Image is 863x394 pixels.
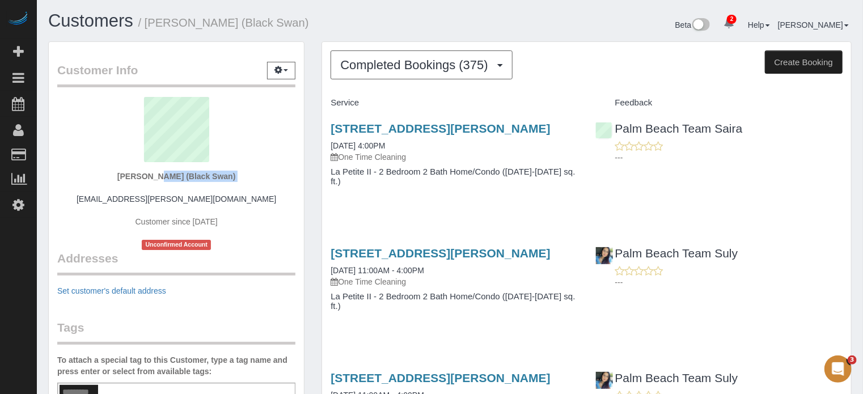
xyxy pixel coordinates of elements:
[57,354,295,377] label: To attach a special tag to this Customer, type a tag name and press enter or select from availabl...
[77,194,276,204] a: [EMAIL_ADDRESS][PERSON_NAME][DOMAIN_NAME]
[765,50,843,74] button: Create Booking
[727,15,737,24] span: 2
[331,247,550,260] a: [STREET_ADDRESS][PERSON_NAME]
[57,319,295,345] legend: Tags
[595,98,843,108] h4: Feedback
[331,266,424,275] a: [DATE] 11:00AM - 4:00PM
[331,98,578,108] h4: Service
[340,58,493,72] span: Completed Bookings (375)
[331,167,578,186] h4: La Petite II - 2 Bedroom 2 Bath Home/Condo ([DATE]-[DATE] sq. ft.)
[675,20,710,29] a: Beta
[595,122,743,135] a: Palm Beach Team Saira
[117,172,235,181] strong: [PERSON_NAME] (Black Swan)
[595,371,738,384] a: Palm Beach Team Suly
[136,217,218,226] span: Customer since [DATE]
[331,292,578,311] h4: La Petite II - 2 Bedroom 2 Bath Home/Condo ([DATE]-[DATE] sq. ft.)
[142,240,211,249] span: Unconfirmed Account
[691,18,710,33] img: New interface
[718,11,740,36] a: 2
[748,20,770,29] a: Help
[331,151,578,163] p: One Time Cleaning
[615,152,843,163] p: ---
[331,50,513,79] button: Completed Bookings (375)
[596,372,613,389] img: Palm Beach Team Suly
[331,371,550,384] a: [STREET_ADDRESS][PERSON_NAME]
[48,11,133,31] a: Customers
[778,20,849,29] a: [PERSON_NAME]
[7,11,29,27] img: Automaid Logo
[331,276,578,287] p: One Time Cleaning
[57,286,166,295] a: Set customer's default address
[331,141,385,150] a: [DATE] 4:00PM
[138,16,309,29] small: / [PERSON_NAME] (Black Swan)
[824,355,852,383] iframe: Intercom live chat
[595,247,738,260] a: Palm Beach Team Suly
[331,122,550,135] a: [STREET_ADDRESS][PERSON_NAME]
[596,247,613,264] img: Palm Beach Team Suly
[615,277,843,288] p: ---
[57,62,295,87] legend: Customer Info
[848,355,857,365] span: 3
